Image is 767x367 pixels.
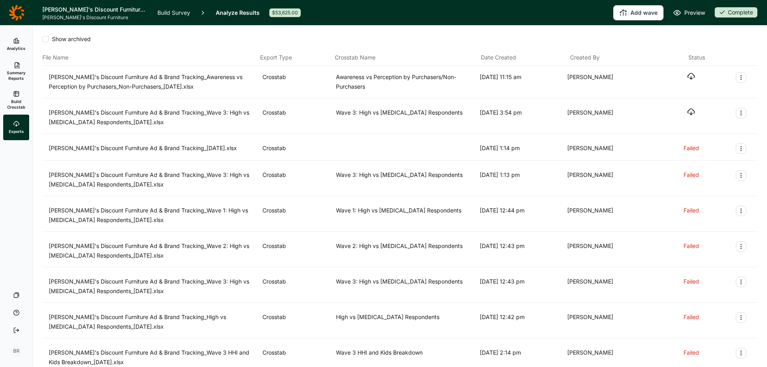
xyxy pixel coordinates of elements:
[262,277,333,296] div: Crosstab
[684,312,699,322] span: Failed
[42,5,148,14] h1: [PERSON_NAME]'s Discount Furniture Ad & Brand Tracking
[7,46,26,51] span: Analytics
[567,241,652,260] div: [PERSON_NAME]
[480,348,564,367] div: [DATE] 2:14 pm
[262,241,333,260] div: Crosstab
[49,170,259,189] div: [PERSON_NAME]'s Discount Furniture Ad & Brand Tracking_Wave 3: High vs [MEDICAL_DATA] Respondents...
[49,277,259,296] div: [PERSON_NAME]'s Discount Furniture Ad & Brand Tracking_Wave 3: High vs [MEDICAL_DATA] Respondents...
[481,53,567,62] div: Date Created
[3,86,29,115] a: Build Crosstab
[42,53,257,62] div: File Name
[567,348,652,367] div: [PERSON_NAME]
[262,206,333,225] div: Crosstab
[49,108,259,127] div: [PERSON_NAME]'s Discount Furniture Ad & Brand Tracking_Wave 3: High vs [MEDICAL_DATA] Respondents...
[336,206,477,225] div: Wave 1: High vs [MEDICAL_DATA] Respondents
[567,206,652,225] div: [PERSON_NAME]
[736,206,746,216] button: Export Actions
[480,312,564,331] div: [DATE] 12:42 pm
[336,241,477,260] div: Wave 2: High vs [MEDICAL_DATA] Respondents
[3,115,29,140] a: Exports
[567,277,652,296] div: [PERSON_NAME]
[260,53,332,62] div: Export Type
[687,72,695,80] button: Download file
[336,108,477,127] div: Wave 3: High vs [MEDICAL_DATA] Respondents
[49,35,91,43] span: Show archived
[480,277,564,296] div: [DATE] 12:43 pm
[567,143,652,154] div: [PERSON_NAME]
[715,7,757,18] button: Complete
[262,170,333,189] div: Crosstab
[49,348,259,367] div: [PERSON_NAME]'s Discount Furniture Ad & Brand Tracking_Wave 3 HHI and Kids Breakdown_[DATE].xlsx
[570,53,656,62] div: Created By
[736,277,746,287] button: Export Actions
[336,348,477,367] div: Wave 3 HHI and Kids Breakdown
[336,277,477,296] div: Wave 3: High vs [MEDICAL_DATA] Respondents
[262,108,333,127] div: Crosstab
[49,241,259,260] div: [PERSON_NAME]'s Discount Furniture Ad & Brand Tracking_Wave 2: High vs [MEDICAL_DATA] Respondents...
[6,99,26,110] span: Build Crosstab
[736,348,746,358] button: Export Actions
[613,5,664,20] button: Add wave
[567,108,652,127] div: [PERSON_NAME]
[262,143,333,154] div: Crosstab
[49,72,259,91] div: [PERSON_NAME]'s Discount Furniture Ad & Brand Tracking_Awareness vs Perception by Purchasers_Non-...
[567,72,652,91] div: [PERSON_NAME]
[49,143,259,154] div: [PERSON_NAME]'s Discount Furniture Ad & Brand Tracking_[DATE].xlsx
[336,170,477,189] div: Wave 3: High vs [MEDICAL_DATA] Respondents
[736,312,746,323] button: Export Actions
[480,143,564,154] div: [DATE] 1:14 pm
[3,32,29,57] a: Analytics
[6,70,26,81] span: Summary Reports
[269,8,301,17] div: $53,625.00
[736,170,746,181] button: Export Actions
[736,241,746,252] button: Export Actions
[736,108,746,118] button: Export Actions
[42,14,148,21] span: [PERSON_NAME]'s Discount Furniture
[684,241,699,251] span: Failed
[684,348,699,357] span: Failed
[262,72,333,91] div: Crosstab
[262,348,333,367] div: Crosstab
[684,277,699,286] span: Failed
[480,241,564,260] div: [DATE] 12:43 pm
[10,345,23,357] div: BR
[736,72,746,83] button: Export Actions
[480,72,564,91] div: [DATE] 11:15 am
[567,170,652,189] div: [PERSON_NAME]
[336,72,477,91] div: Awareness vs Perception by Purchasers/Non-Purchasers
[673,8,705,18] a: Preview
[335,53,478,62] div: Crosstab Name
[480,108,564,127] div: [DATE] 3:54 pm
[688,53,705,62] div: Status
[480,206,564,225] div: [DATE] 12:44 pm
[262,312,333,331] div: Crosstab
[49,206,259,225] div: [PERSON_NAME]'s Discount Furniture Ad & Brand Tracking_Wave 1: High vs [MEDICAL_DATA] Respondents...
[687,108,695,116] button: Download file
[684,143,699,153] span: Failed
[336,312,477,331] div: High vs [MEDICAL_DATA] Respondents
[684,170,699,180] span: Failed
[736,143,746,154] button: Export Actions
[684,206,699,215] span: Failed
[9,129,24,134] span: Exports
[684,8,705,18] span: Preview
[3,57,29,86] a: Summary Reports
[567,312,652,331] div: [PERSON_NAME]
[480,170,564,189] div: [DATE] 1:13 pm
[49,312,259,331] div: [PERSON_NAME]'s Discount Furniture Ad & Brand Tracking_High vs [MEDICAL_DATA] Respondents_[DATE]....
